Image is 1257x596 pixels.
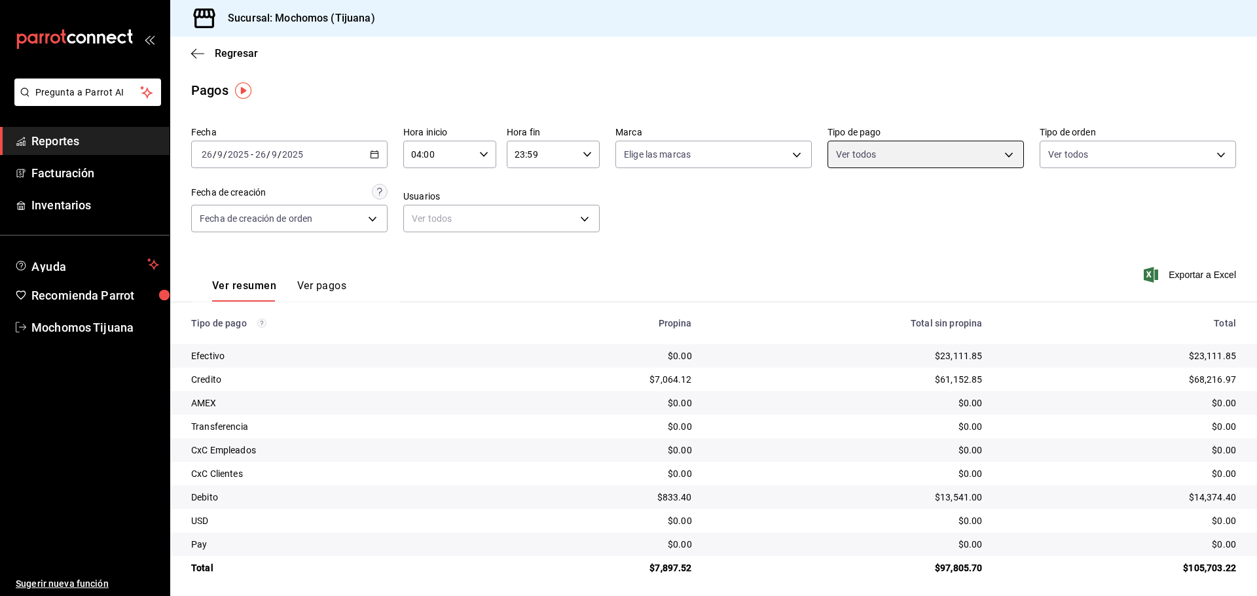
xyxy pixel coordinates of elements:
span: / [213,149,217,160]
input: ---- [282,149,304,160]
div: $23,111.85 [713,349,983,362]
div: $0.00 [515,514,692,527]
div: $68,216.97 [1004,373,1236,386]
span: Elige las marcas [624,148,691,161]
input: -- [271,149,278,160]
div: $0.00 [1004,420,1236,433]
div: $0.00 [1004,467,1236,480]
button: open_drawer_menu [144,34,155,44]
div: $7,897.52 [515,561,692,574]
input: -- [217,149,223,160]
span: Facturación [31,164,159,182]
span: / [223,149,227,160]
span: Pregunta a Parrot AI [35,86,141,99]
label: Tipo de pago [828,128,1024,137]
span: Sugerir nueva función [16,577,159,591]
input: -- [255,149,266,160]
div: $0.00 [1004,538,1236,551]
div: Total [1004,318,1236,328]
div: Efectivo [191,349,494,362]
div: CxC Clientes [191,467,494,480]
div: Transferencia [191,420,494,433]
div: $0.00 [515,420,692,433]
span: / [278,149,282,160]
div: $23,111.85 [1004,349,1236,362]
label: Usuarios [403,192,600,201]
div: Total sin propina [713,318,983,328]
div: Tipo de pago [191,318,494,328]
div: $833.40 [515,491,692,504]
div: $13,541.00 [713,491,983,504]
div: Pay [191,538,494,551]
label: Marca [615,128,812,137]
div: $0.00 [713,538,983,551]
input: ---- [227,149,249,160]
span: Recomienda Parrot [31,287,159,304]
div: Propina [515,318,692,328]
div: navigation tabs [212,279,346,302]
div: $0.00 [515,467,692,480]
button: Regresar [191,47,258,60]
div: Total [191,561,494,574]
div: $0.00 [515,444,692,457]
div: AMEX [191,396,494,410]
a: Pregunta a Parrot AI [9,95,161,109]
span: Mochomos Tijuana [31,319,159,336]
div: Fecha de creación [191,186,266,200]
div: $105,703.22 [1004,561,1236,574]
label: Tipo de orden [1040,128,1236,137]
span: - [251,149,253,160]
span: Fecha de creación de orden [200,212,312,225]
span: Regresar [215,47,258,60]
div: USD [191,514,494,527]
span: Ver todos [836,148,876,161]
div: $0.00 [713,467,983,480]
button: Ver resumen [212,279,276,302]
div: $0.00 [713,420,983,433]
button: Pregunta a Parrot AI [14,79,161,106]
div: Ver todos [403,205,600,232]
img: Tooltip marker [235,82,251,99]
div: Credito [191,373,494,386]
svg: Los pagos realizados con Pay y otras terminales son montos brutos. [257,319,266,328]
div: $0.00 [1004,514,1236,527]
div: $7,064.12 [515,373,692,386]
span: Reportes [31,132,159,150]
div: $61,152.85 [713,373,983,386]
label: Fecha [191,128,388,137]
h3: Sucursal: Mochomos (Tijuana) [217,10,375,26]
input: -- [201,149,213,160]
div: $0.00 [1004,444,1236,457]
div: $0.00 [713,444,983,457]
div: $0.00 [515,396,692,410]
div: CxC Empleados [191,444,494,457]
div: $0.00 [713,396,983,410]
span: Ayuda [31,256,142,272]
div: Debito [191,491,494,504]
span: / [266,149,270,160]
div: Pagos [191,80,228,100]
div: $97,805.70 [713,561,983,574]
label: Hora fin [507,128,600,137]
div: $0.00 [515,349,692,362]
label: Hora inicio [403,128,496,137]
div: $0.00 [713,514,983,527]
button: Ver pagos [297,279,346,302]
button: Exportar a Excel [1146,267,1236,283]
div: $0.00 [515,538,692,551]
div: $0.00 [1004,396,1236,410]
span: Ver todos [1048,148,1088,161]
span: Inventarios [31,196,159,214]
div: $14,374.40 [1004,491,1236,504]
